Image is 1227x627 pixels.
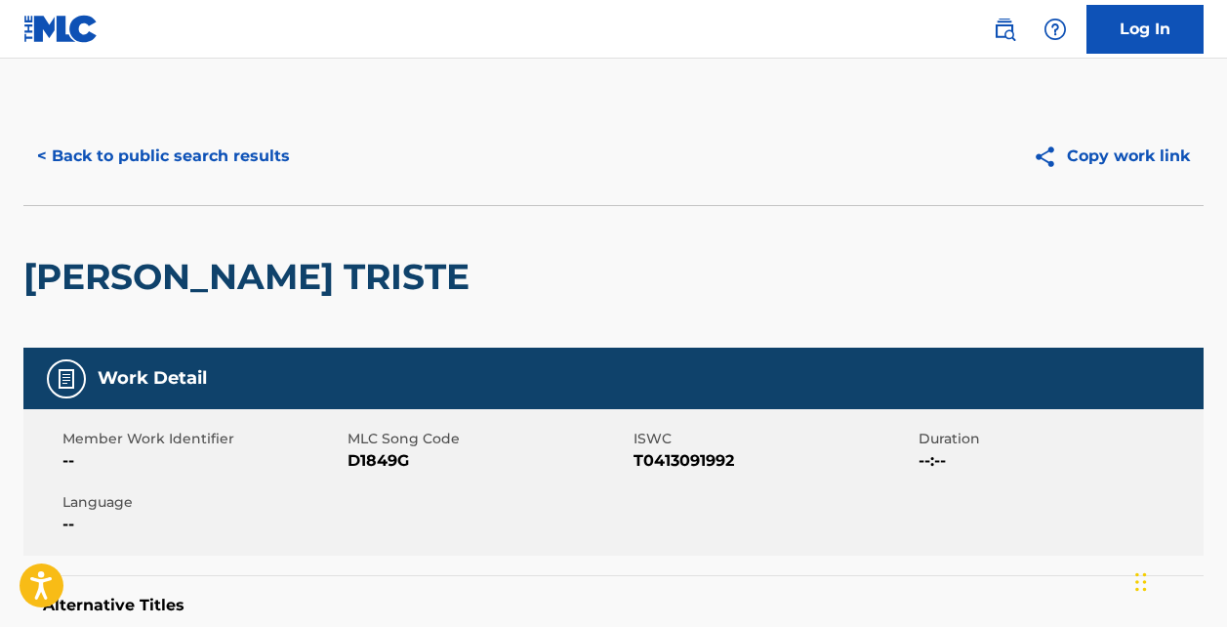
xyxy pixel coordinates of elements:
[23,255,479,299] h2: [PERSON_NAME] TRISTE
[1036,10,1075,49] div: Help
[62,429,343,449] span: Member Work Identifier
[23,132,304,181] button: < Back to public search results
[634,449,914,473] span: T0413091992
[1043,18,1067,41] img: help
[1135,553,1147,611] div: Drag
[98,367,207,390] h5: Work Detail
[348,449,628,473] span: D1849G
[993,18,1016,41] img: search
[23,15,99,43] img: MLC Logo
[919,449,1199,473] span: --:--
[43,596,1184,615] h5: Alternative Titles
[1033,145,1067,169] img: Copy work link
[55,367,78,391] img: Work Detail
[1019,132,1204,181] button: Copy work link
[919,429,1199,449] span: Duration
[348,429,628,449] span: MLC Song Code
[1086,5,1204,54] a: Log In
[634,429,914,449] span: ISWC
[62,449,343,473] span: --
[985,10,1024,49] a: Public Search
[1172,367,1227,534] iframe: Resource Center
[62,492,343,513] span: Language
[1129,533,1227,627] iframe: Chat Widget
[62,513,343,536] span: --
